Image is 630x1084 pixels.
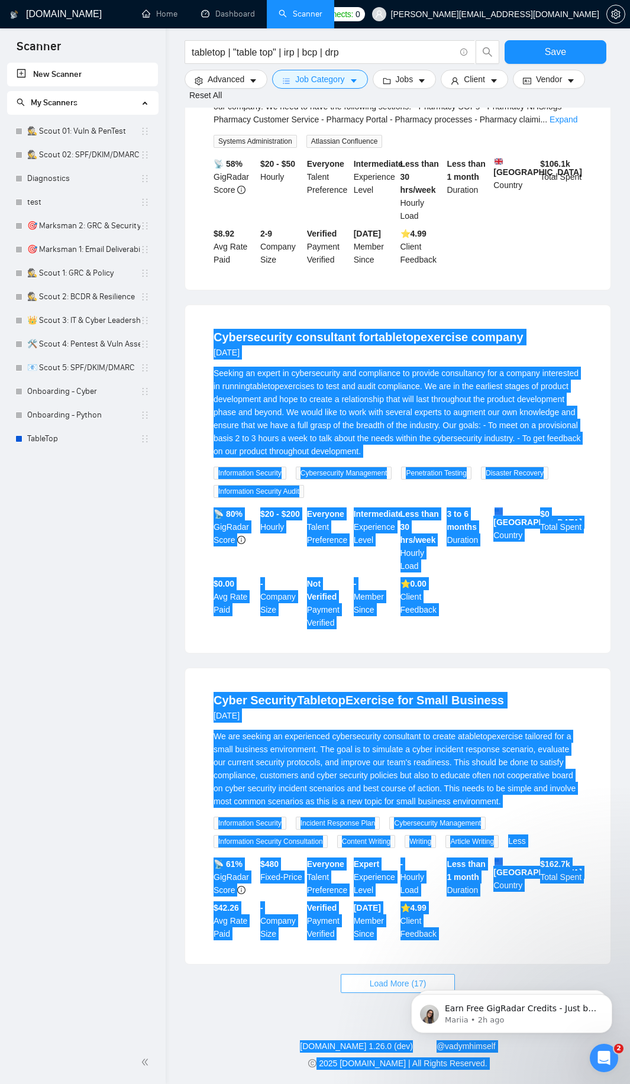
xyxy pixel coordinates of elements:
[7,380,158,403] li: Onboarding - Cyber
[405,835,436,848] span: Writing
[305,227,351,266] div: Payment Verified
[538,507,584,572] div: Total Spent
[351,227,398,266] div: Member Since
[7,403,158,427] li: Onboarding - Python
[460,48,468,56] span: info-circle
[214,903,239,912] b: $42.26
[260,859,279,869] b: $ 480
[396,73,413,86] span: Jobs
[7,214,158,238] li: 🎯 Marksman 2: GRC & Security Audits
[351,901,398,940] div: Member Since
[296,467,392,480] span: Cybersecurity Management
[140,339,150,349] span: holder
[258,858,305,897] div: Fixed-Price
[444,157,491,222] div: Duration
[444,507,491,572] div: Duration
[447,159,485,182] b: Less than 1 month
[140,434,150,444] span: holder
[464,73,485,86] span: Client
[27,285,140,309] a: 🕵️ Scout 2: BCDR & Resilience
[211,507,258,572] div: GigRadar Score
[383,76,391,85] span: folder
[31,98,77,108] span: My Scanners
[214,694,504,707] a: Cyber SecurityTabletopExercise for Small Business
[614,1044,623,1053] span: 2
[214,345,524,360] div: [DATE]
[398,577,445,629] div: Client Feedback
[337,835,395,848] span: Content Writing
[400,859,403,869] b: -
[354,229,381,238] b: [DATE]
[491,858,538,897] div: Country
[463,732,492,741] mark: tabletop
[140,292,150,302] span: holder
[141,1056,153,1068] span: double-left
[214,485,304,498] span: Information Security Audit
[258,901,305,940] div: Company Size
[258,577,305,629] div: Company Size
[513,70,585,89] button: idcardVendorcaret-down
[351,577,398,629] div: Member Since
[7,261,158,285] li: 🕵️ Scout 1: GRC & Policy
[305,901,351,940] div: Payment Verified
[214,817,286,830] span: Information Security
[375,10,383,18] span: user
[7,190,158,214] li: test
[7,332,158,356] li: 🛠️ Scout 4: Pentest & Vuln Assessment
[567,76,575,85] span: caret-down
[447,509,477,532] b: 3 to 6 months
[354,509,403,519] b: Intermediate
[237,536,245,544] span: info-circle
[356,8,360,21] span: 0
[211,901,258,940] div: Avg Rate Paid
[250,381,280,391] mark: tabletop
[370,977,427,990] span: Load More (17)
[140,410,150,420] span: holder
[307,229,337,238] b: Verified
[214,159,243,169] b: 📡 58%
[306,135,383,148] span: Atlassian Confluence
[401,467,471,480] span: Penetration Testing
[590,1044,618,1072] iframe: Intercom live chat
[491,157,538,222] div: Country
[351,858,398,897] div: Experience Level
[214,135,297,148] span: Systems Administration
[10,5,18,24] img: logo
[17,98,25,106] span: search
[305,858,351,897] div: Talent Preference
[400,903,427,912] b: ⭐️ 4.99
[305,577,351,629] div: Payment Verified
[272,70,367,89] button: barsJob Categorycaret-down
[214,859,243,869] b: 📡 61%
[398,858,445,897] div: Hourly Load
[214,367,582,458] div: Seeking an expert in cybersecurity and compliance to provide consultancy for a company interested...
[296,817,380,830] span: Incident Response Plan
[307,509,344,519] b: Everyone
[140,268,150,278] span: holder
[201,9,255,19] a: dashboardDashboard
[341,974,455,993] button: Load More (17)
[27,261,140,285] a: 🕵️ Scout 1: GRC & Policy
[505,40,606,64] button: Save
[258,227,305,266] div: Company Size
[142,9,177,19] a: homeHome
[140,221,150,231] span: holder
[540,115,547,124] span: ...
[400,579,427,588] b: ⭐️ 0.00
[260,579,263,588] b: -
[307,859,344,869] b: Everyone
[140,316,150,325] span: holder
[211,227,258,266] div: Avg Rate Paid
[27,309,140,332] a: 👑 Scout 3: IT & Cyber Leadership
[350,76,358,85] span: caret-down
[444,858,491,897] div: Duration
[7,356,158,380] li: 📧 Scout 5: SPF/DKIM/DMARC
[481,467,548,480] span: Disaster Recovery
[27,143,140,167] a: 🕵️ Scout 02: SPF/DKIM/DMARC
[307,159,344,169] b: Everyone
[208,73,244,86] span: Advanced
[27,403,140,427] a: Onboarding - Python
[354,159,403,169] b: Intermediate
[374,331,421,344] mark: tabletop
[308,1059,316,1067] span: copyright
